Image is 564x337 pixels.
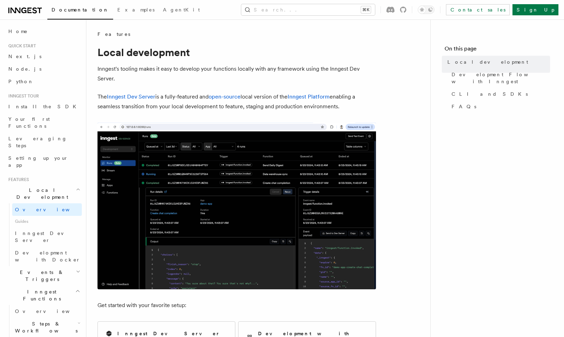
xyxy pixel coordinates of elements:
span: Inngest Functions [6,288,75,302]
span: Local Development [6,187,76,201]
a: Home [6,25,82,38]
span: Development with Docker [15,250,80,262]
button: Inngest Functions [6,285,82,305]
button: Local Development [6,184,82,203]
a: Python [6,75,82,88]
a: Sign Up [512,4,558,15]
h4: On this page [445,45,550,56]
a: Next.js [6,50,82,63]
a: Local development [445,56,550,68]
a: Contact sales [446,4,510,15]
h2: Inngest Dev Server [117,330,220,337]
a: Development Flow with Inngest [449,68,550,88]
span: Events & Triggers [6,269,76,283]
span: Development Flow with Inngest [452,71,550,85]
a: Install the SDK [6,100,82,113]
button: Search...⌘K [241,4,375,15]
span: Overview [15,308,87,314]
button: Events & Triggers [6,266,82,285]
span: Home [8,28,28,35]
button: Toggle dark mode [418,6,434,14]
span: Guides [12,216,82,227]
img: The Inngest Dev Server on the Functions page [97,123,376,289]
button: Steps & Workflows [12,318,82,337]
a: Inngest Dev Server [12,227,82,246]
a: Documentation [47,2,113,19]
kbd: ⌘K [361,6,371,13]
span: Leveraging Steps [8,136,67,148]
a: Your first Functions [6,113,82,132]
span: CLI and SDKs [452,91,528,97]
a: Examples [113,2,159,19]
span: Examples [117,7,155,13]
span: Node.js [8,66,41,72]
span: Your first Functions [8,116,50,129]
span: Steps & Workflows [12,320,78,334]
p: Get started with your favorite setup: [97,300,376,310]
span: Local development [447,58,528,65]
a: Setting up your app [6,152,82,171]
a: open-source [209,93,241,100]
a: CLI and SDKs [449,88,550,100]
a: Development with Docker [12,246,82,266]
span: Documentation [52,7,109,13]
span: Features [97,31,130,38]
h1: Local development [97,46,376,58]
span: Python [8,79,34,84]
span: Overview [15,207,87,212]
p: Inngest's tooling makes it easy to develop your functions locally with any framework using the In... [97,64,376,84]
span: Install the SDK [8,104,80,109]
a: AgentKit [159,2,204,19]
span: AgentKit [163,7,200,13]
div: Local Development [6,203,82,266]
span: Next.js [8,54,41,59]
a: FAQs [449,100,550,113]
a: Node.js [6,63,82,75]
a: Leveraging Steps [6,132,82,152]
a: Inngest Platform [288,93,330,100]
a: Inngest Dev Server [107,93,155,100]
a: Overview [12,203,82,216]
span: Inngest Dev Server [15,230,75,243]
span: Quick start [6,43,36,49]
span: Setting up your app [8,155,68,168]
span: Features [6,177,29,182]
a: Overview [12,305,82,318]
p: The is a fully-featured and local version of the enabling a seamless transition from your local d... [97,92,376,111]
span: FAQs [452,103,476,110]
span: Inngest tour [6,93,39,99]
